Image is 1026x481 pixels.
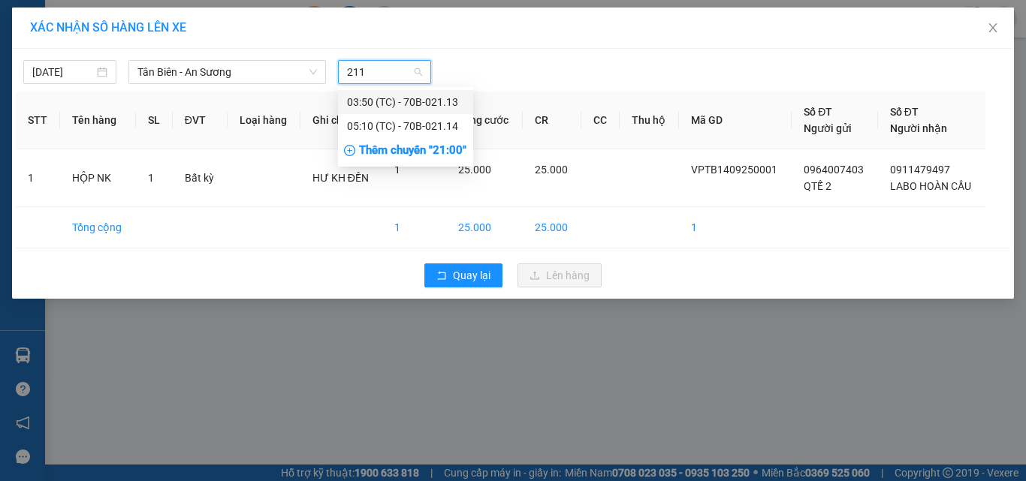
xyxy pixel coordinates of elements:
[446,92,522,149] th: Tổng cước
[987,22,999,34] span: close
[691,164,777,176] span: VPTB1409250001
[60,149,135,207] td: HỘP NK
[41,81,184,93] span: -----------------------------------------
[804,122,852,134] span: Người gửi
[16,149,60,207] td: 1
[5,109,92,118] span: In ngày:
[119,8,206,21] strong: ĐỒNG PHƯỚC
[119,45,207,64] span: 01 Võ Văn Truyện, KP.1, Phường 2
[347,94,464,110] div: 03:50 (TC) - 70B-021.13
[679,92,792,149] th: Mã GD
[436,270,447,282] span: rollback
[972,8,1014,50] button: Close
[523,207,581,248] td: 25.000
[523,92,581,149] th: CR
[30,20,186,35] span: XÁC NHẬN SỐ HÀNG LÊN XE
[804,106,832,118] span: Số ĐT
[347,118,464,134] div: 05:10 (TC) - 70B-021.14
[458,164,491,176] span: 25.000
[446,207,522,248] td: 25.000
[394,164,400,176] span: 1
[136,92,173,149] th: SL
[173,92,228,149] th: ĐVT
[33,109,92,118] span: 02:45:47 [DATE]
[890,106,919,118] span: Số ĐT
[119,67,184,76] span: Hotline: 19001152
[309,68,318,77] span: down
[300,92,383,149] th: Ghi chú
[137,61,317,83] span: Tân Biên - An Sương
[382,207,446,248] td: 1
[312,172,369,184] span: HƯ KH ĐỀN
[679,207,792,248] td: 1
[60,92,135,149] th: Tên hàng
[535,164,568,176] span: 25.000
[453,267,490,284] span: Quay lại
[148,172,154,184] span: 1
[518,263,602,287] button: uploadLên hàng
[60,207,135,248] td: Tổng cộng
[32,64,94,80] input: 14/09/2025
[16,92,60,149] th: STT
[338,138,473,164] div: Thêm chuyến " 21:00 "
[890,164,950,176] span: 0911479497
[620,92,679,149] th: Thu hộ
[173,149,228,207] td: Bất kỳ
[5,9,72,75] img: logo
[228,92,300,149] th: Loại hàng
[119,24,202,43] span: Bến xe [GEOGRAPHIC_DATA]
[5,97,157,106] span: [PERSON_NAME]:
[424,263,502,287] button: rollbackQuay lại
[804,180,831,192] span: QTẾ 2
[581,92,620,149] th: CC
[344,145,355,156] span: plus-circle
[75,95,158,107] span: VPTB1409250001
[804,164,864,176] span: 0964007403
[890,122,947,134] span: Người nhận
[890,180,971,192] span: LABO HOÀN CẦU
